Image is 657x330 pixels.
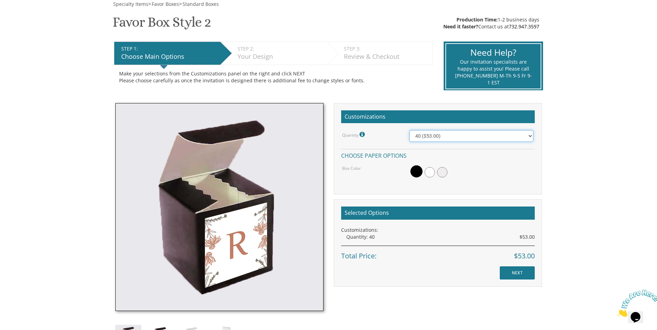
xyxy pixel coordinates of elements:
h2: Customizations [341,110,535,123]
div: 1-2 business days Contact us at [443,16,539,30]
span: > [179,1,219,7]
span: > [148,1,179,7]
div: Make your selections from the Customizations panel on the right and click NEXT Please choose care... [119,70,428,84]
span: Favor Boxes [152,1,179,7]
a: 732.947.3597 [509,23,539,30]
div: Choose Main Options [121,52,217,61]
span: Production Time: [456,16,498,23]
div: Need Help? [455,46,532,59]
div: Our invitation specialists are happy to assist you! Please call [PHONE_NUMBER] M-Th 9-5 Fr 9-1 EST [455,58,532,86]
h4: Choose paper options [341,149,535,161]
img: Chat attention grabber [3,3,46,30]
label: Box Color [342,165,361,171]
span: Standard Boxes [183,1,219,7]
div: Total Price: [341,246,535,261]
h1: Favor Box Style 2 [113,15,211,35]
div: Review & Checkout [344,52,429,61]
a: Specialty Items [113,1,148,7]
a: Favor Boxes [151,1,179,7]
a: Standard Boxes [182,1,219,7]
span: Need it faster? [443,23,478,30]
img: fb_style2.jpg [115,103,323,311]
input: NEXT [500,266,535,279]
div: STEP 3: [344,45,429,52]
div: STEP 1: [121,45,217,52]
div: Your Design [238,52,323,61]
span: $53.00 [514,251,535,261]
iframe: chat widget [614,287,657,320]
div: STEP 2: [238,45,323,52]
div: Customizations: [341,227,535,233]
span: $53.00 [520,233,535,240]
h2: Selected Options [341,207,535,220]
div: Quantity: 40 [346,233,535,240]
label: Quantity [342,130,366,139]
